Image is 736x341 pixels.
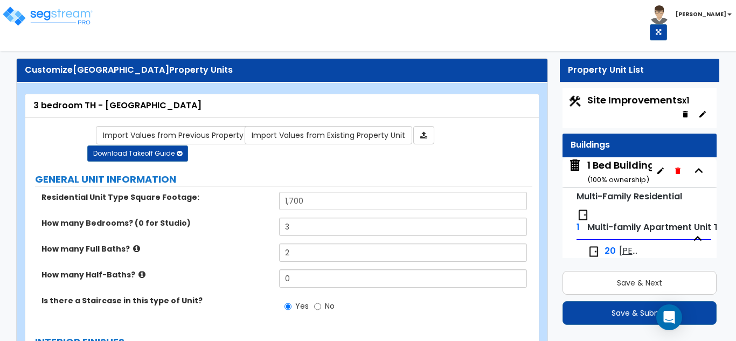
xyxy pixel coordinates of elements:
[619,245,641,258] span: Petit Jean 1x1
[138,270,145,279] i: click for more info!
[577,221,580,233] span: 1
[563,271,717,295] button: Save & Next
[25,64,539,76] div: Customize Property Units
[41,218,271,228] label: How many Bedrooms? (0 for Studio)
[682,95,689,106] small: x1
[587,221,735,233] span: Multi-family Apartment Unit Type
[41,192,271,203] label: Residential Unit Type Square Footage:
[413,126,434,144] a: Import the dynamic attributes value through Excel sheet
[568,158,652,186] span: 1 Bed Building #100
[568,64,712,76] div: Property Unit List
[577,208,589,221] img: door.png
[93,149,175,158] span: Download Takeoff Guide
[587,175,649,185] small: ( 100 % ownership)
[41,295,271,306] label: Is there a Staircase in this type of Unit?
[33,100,531,112] div: 3 bedroom TH - [GEOGRAPHIC_DATA]
[41,269,271,280] label: How many Half-Baths?
[96,126,267,144] a: Import the dynamic attribute values from previous properties.
[656,304,682,330] div: Open Intercom Messenger
[2,5,93,27] img: logo_pro_r.png
[587,93,689,107] span: Site Improvements
[587,158,682,186] div: 1 Bed Building #100
[568,158,582,172] img: building.svg
[35,172,532,186] label: GENERAL UNIT INFORMATION
[563,301,717,325] button: Save & Submit
[577,190,682,203] small: Multi-Family Residential
[676,10,726,18] b: [PERSON_NAME]
[133,245,140,253] i: click for more info!
[650,5,669,24] img: avatar.png
[568,94,582,108] img: Construction.png
[295,301,309,311] span: Yes
[314,301,321,312] input: No
[284,301,291,312] input: Yes
[587,245,600,258] img: door.png
[325,301,335,311] span: No
[87,145,188,162] button: Download Takeoff Guide
[571,139,709,151] div: Buildings
[41,243,271,254] label: How many Full Baths?
[605,245,616,258] span: 20
[73,64,169,76] span: [GEOGRAPHIC_DATA]
[245,126,412,144] a: Import the dynamic attribute values from existing properties.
